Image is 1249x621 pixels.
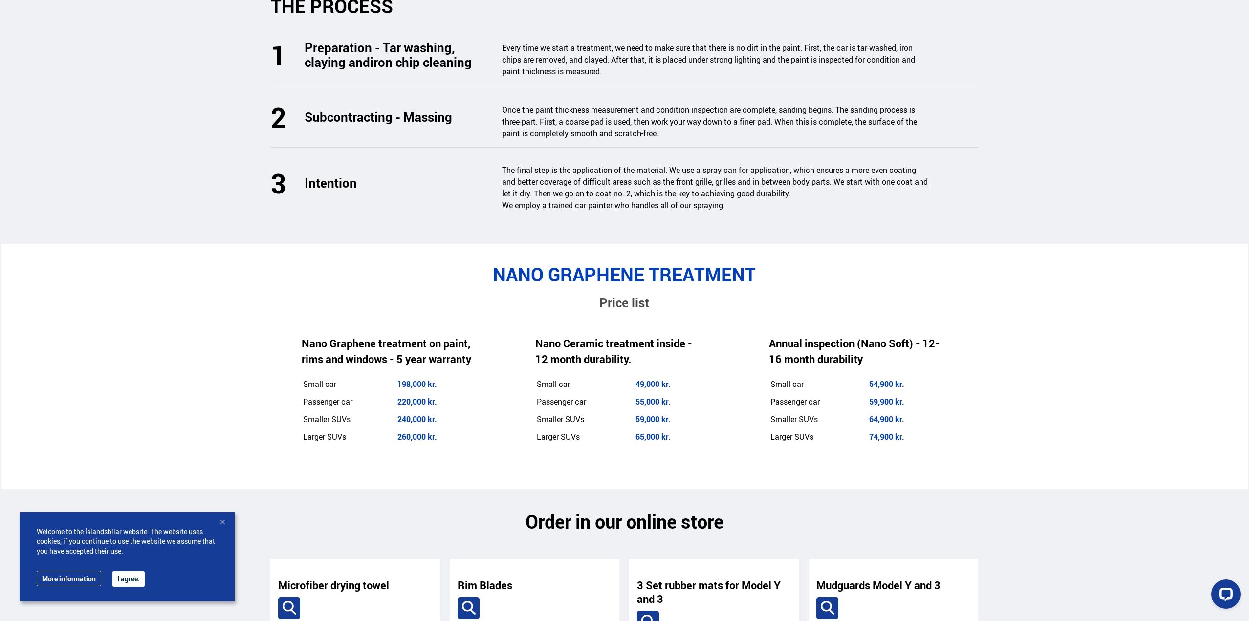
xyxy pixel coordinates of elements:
button: I agree. [112,571,145,587]
font: Price list [599,294,649,311]
font: 55,000 kr. [635,396,671,407]
font: Intention [305,174,357,192]
font: We employ a trained car painter who handles all of our spraying. [502,200,725,211]
font: 49,000 kr. [635,379,671,389]
a: Microfiber drying towel [278,578,389,592]
font: Welcome to the Íslandsbílar website. The website uses cookies, if you continue to use the website... [37,527,215,556]
font: 64,900 kr. [869,414,904,425]
font: 220,000 kr. [397,396,437,407]
font: Annual inspection (Nano Soft) - 12-16 month durability [769,336,940,366]
font: Nano Ceramic treatment inside - 12 month durability. [535,336,692,366]
font: 65,000 kr. [635,431,671,442]
font: 59,000 kr. [635,414,671,425]
font: Small car [537,379,570,389]
font: The final step is the application of the material. We use a spray can for application, which ensu... [502,165,928,199]
a: Rim Blades [458,578,512,592]
font: Small car [770,379,804,389]
font: Subcontracting - Massing [305,108,452,126]
font: 3 Set rubber mats for Model Y and 3 [637,578,781,606]
iframe: LiveChat chat widget [1204,576,1245,617]
a: 3 Set rubber mats for Model Y and 3 [637,578,791,606]
font: Larger SUVs [303,431,346,442]
font: Every time we start a treatment, we need to make sure that there is no dirt in the paint. First, ... [502,43,915,77]
font: Smaller SUVs [537,414,584,425]
a: More information [37,571,101,586]
font: 54,900 kr. [869,379,904,389]
font: 59,900 kr. [869,396,904,407]
a: Mudguards Model Y and 3 [816,578,941,592]
font: 198,000 kr. [397,379,437,389]
font: I agree. [117,574,140,583]
font: Larger SUVs [537,431,580,442]
font: Smaller SUVs [770,414,818,425]
font: Nano Graphene treatment on paint, rims and windows - 5 year warranty [302,336,471,366]
font: Passenger car [303,396,352,407]
font: 240,000 kr. [397,414,437,425]
font: Small car [303,379,336,389]
font: Passenger car [770,396,820,407]
font: Once the paint thickness measurement and condition inspection are complete, sanding begins. The s... [502,105,917,139]
font: 74,900 kr. [869,431,904,442]
font: NANO GRAPHENE TREATMENT [493,262,756,287]
font: Larger SUVs [770,431,813,442]
font: Rim Blades [458,578,512,592]
font: Smaller SUVs [303,414,351,425]
font: 260,000 kr. [397,431,437,442]
font: Passenger car [537,396,586,407]
font: Microfiber drying towel [278,578,389,592]
font: More information [42,574,96,583]
font: Order in our online store [526,509,723,534]
font: Preparation - Tar washing, claying and [305,39,455,71]
font: iron chip cleaning [370,53,472,71]
font: Mudguards Model Y and 3 [816,578,941,592]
